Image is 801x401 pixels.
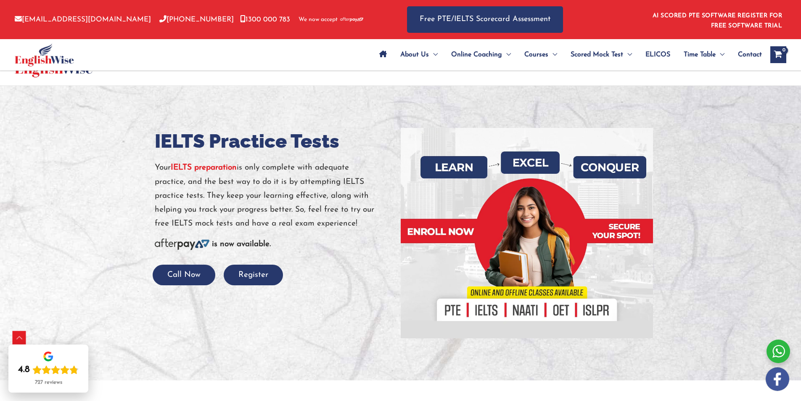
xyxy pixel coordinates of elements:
a: Online CoachingMenu Toggle [444,40,518,69]
nav: Site Navigation: Main Menu [373,40,762,69]
button: Register [224,265,283,285]
span: Scored Mock Test [571,40,623,69]
span: ELICOS [645,40,670,69]
a: View Shopping Cart, empty [770,46,786,63]
a: Call Now [153,271,215,279]
span: Menu Toggle [429,40,438,69]
span: Online Coaching [451,40,502,69]
a: [PHONE_NUMBER] [159,16,234,23]
a: Free PTE/IELTS Scorecard Assessment [407,6,563,33]
div: Rating: 4.8 out of 5 [18,364,79,376]
a: Register [224,271,283,279]
aside: Header Widget 1 [648,6,786,33]
a: AI SCORED PTE SOFTWARE REGISTER FOR FREE SOFTWARE TRIAL [653,13,782,29]
span: Time Table [684,40,716,69]
b: is now available. [212,240,271,248]
span: We now accept [299,16,338,24]
a: IELTS preparation [171,164,237,172]
span: Menu Toggle [502,40,511,69]
p: Your is only complete with adequate practice, and the best way to do it is by attempting IELTS pr... [155,161,394,231]
a: ELICOS [639,40,677,69]
a: CoursesMenu Toggle [518,40,564,69]
img: cropped-ew-logo [15,43,74,66]
a: Time TableMenu Toggle [677,40,731,69]
button: Call Now [153,265,215,285]
span: Contact [738,40,762,69]
a: Contact [731,40,762,69]
h1: IELTS Practice Tests [155,128,394,154]
a: [EMAIL_ADDRESS][DOMAIN_NAME] [15,16,151,23]
span: Menu Toggle [623,40,632,69]
div: 727 reviews [35,379,62,386]
img: Afterpay-Logo [340,17,363,22]
span: Menu Toggle [716,40,724,69]
img: Afterpay-Logo [155,239,209,250]
div: 4.8 [18,364,30,376]
span: Menu Toggle [548,40,557,69]
span: About Us [400,40,429,69]
a: Scored Mock TestMenu Toggle [564,40,639,69]
img: white-facebook.png [766,367,789,391]
a: 1300 000 783 [240,16,290,23]
span: Courses [524,40,548,69]
a: About UsMenu Toggle [394,40,444,69]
